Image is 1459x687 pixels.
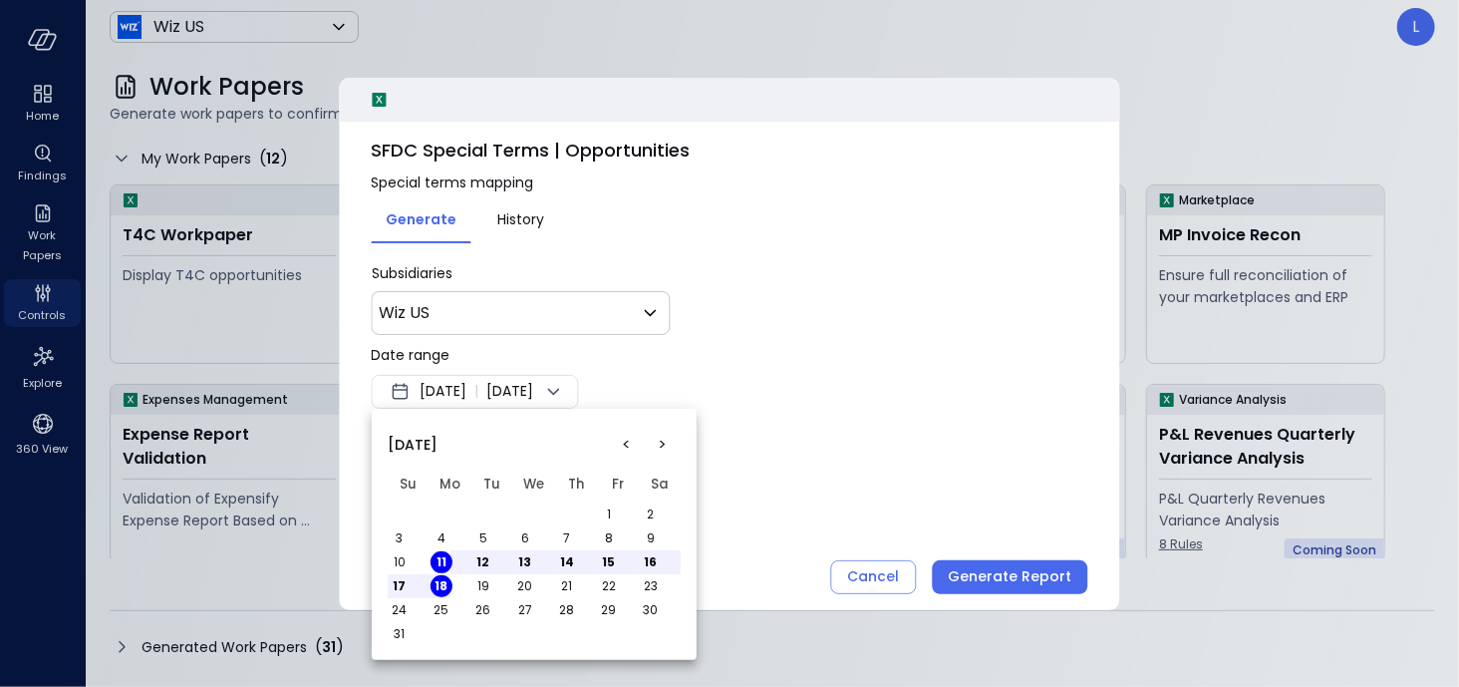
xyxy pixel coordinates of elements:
button: Tuesday, August 12th, 2025, selected [472,551,494,573]
button: Friday, August 15th, 2025, selected [598,551,620,573]
button: Thursday, August 14th, 2025, selected [556,551,578,573]
table: August 2025 [388,467,681,646]
button: Today, Monday, August 18th, 2025, selected [431,575,452,597]
button: Saturday, August 23rd, 2025 [640,575,662,597]
button: Friday, August 29th, 2025 [598,599,620,621]
button: Saturday, August 16th, 2025, selected [640,551,662,573]
th: Friday [597,467,639,503]
button: Wednesday, August 6th, 2025 [514,527,536,549]
button: Thursday, August 21st, 2025 [556,575,578,597]
th: Thursday [555,467,597,503]
button: Monday, August 4th, 2025 [431,527,452,549]
button: Saturday, August 30th, 2025 [640,599,662,621]
button: Sunday, August 3rd, 2025 [389,527,411,549]
button: Sunday, August 31st, 2025 [389,623,411,645]
button: Thursday, August 7th, 2025 [556,527,578,549]
button: Go to the Previous Month [609,427,645,463]
button: Sunday, August 24th, 2025 [389,599,411,621]
th: Monday [430,467,471,503]
button: Monday, August 11th, 2025, selected [431,551,452,573]
button: Tuesday, August 26th, 2025 [472,599,494,621]
button: Wednesday, August 13th, 2025, selected [514,551,536,573]
button: Friday, August 22nd, 2025 [598,575,620,597]
button: Wednesday, August 20th, 2025 [514,575,536,597]
th: Tuesday [471,467,513,503]
button: Tuesday, August 5th, 2025 [472,527,494,549]
button: Monday, August 25th, 2025 [431,599,452,621]
button: Tuesday, August 19th, 2025 [472,575,494,597]
button: Saturday, August 2nd, 2025 [640,504,662,525]
th: Saturday [639,467,681,503]
span: [DATE] [388,434,438,456]
th: Sunday [388,467,430,503]
button: Wednesday, August 27th, 2025 [514,599,536,621]
th: Wednesday [513,467,555,503]
button: Thursday, August 28th, 2025 [556,599,578,621]
button: Go to the Next Month [645,427,681,463]
button: Friday, August 1st, 2025 [598,504,620,525]
button: Friday, August 8th, 2025 [598,527,620,549]
button: Sunday, August 10th, 2025 [389,551,411,573]
button: Sunday, August 17th, 2025, selected [389,575,411,597]
button: Saturday, August 9th, 2025 [640,527,662,549]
